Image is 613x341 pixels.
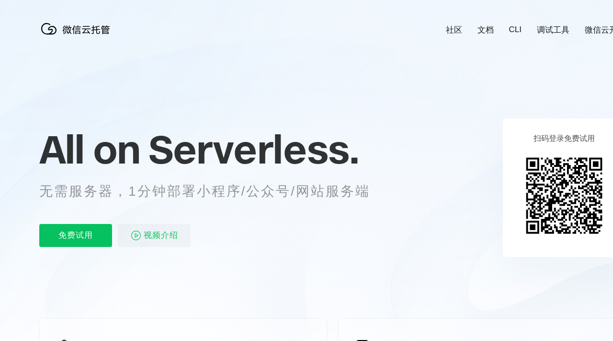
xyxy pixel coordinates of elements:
[39,19,116,38] img: 微信云托管
[39,32,116,40] a: 微信云托管
[534,134,595,144] p: 扫码登录免费试用
[537,24,569,35] a: 调试工具
[446,24,462,35] a: 社区
[477,24,494,35] a: 文档
[39,224,112,247] p: 免费试用
[144,224,178,247] span: 视频介绍
[130,230,142,241] img: video_play.svg
[148,125,359,173] span: Serverless.
[39,125,139,173] span: All on
[509,25,522,35] a: CLI
[39,182,388,201] p: 无需服务器，1分钟部署小程序/公众号/网站服务端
